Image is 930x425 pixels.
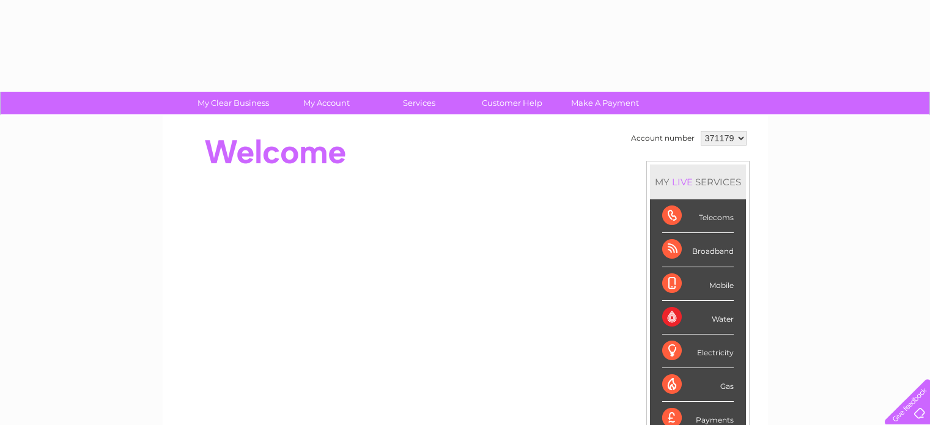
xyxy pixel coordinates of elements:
[662,199,734,233] div: Telecoms
[662,233,734,267] div: Broadband
[555,92,655,114] a: Make A Payment
[670,176,695,188] div: LIVE
[369,92,470,114] a: Services
[628,128,698,149] td: Account number
[183,92,284,114] a: My Clear Business
[276,92,377,114] a: My Account
[662,334,734,368] div: Electricity
[662,301,734,334] div: Water
[650,164,746,199] div: MY SERVICES
[662,267,734,301] div: Mobile
[462,92,563,114] a: Customer Help
[662,368,734,402] div: Gas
